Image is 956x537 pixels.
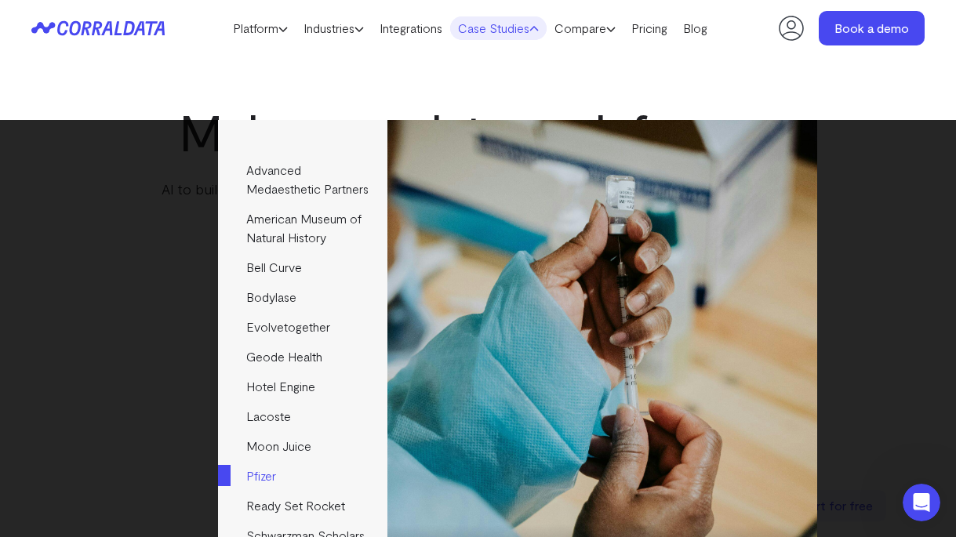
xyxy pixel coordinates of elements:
a: Industries [296,16,372,40]
a: Evolvetogether [218,312,387,342]
iframe: Intercom live chat [903,484,940,521]
a: Bell Curve [218,252,387,282]
a: Book a demo [819,11,925,45]
a: Blog [675,16,715,40]
h1: Make your data work for you [158,103,798,160]
a: Advanced Medaesthetic Partners [218,155,387,204]
a: Moon Juice [218,431,387,461]
a: Integrations [372,16,450,40]
a: Geode Health [218,342,387,372]
a: Bodylase [218,282,387,312]
a: Pfizer [218,461,387,491]
a: Pricing [623,16,675,40]
a: Ready Set Rocket [218,491,387,521]
a: Case Studies [450,16,547,40]
a: Hotel Engine [218,372,387,401]
a: Compare [547,16,623,40]
a: Platform [225,16,296,40]
a: American Museum of Natural History [218,204,387,252]
a: Lacoste [218,401,387,431]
